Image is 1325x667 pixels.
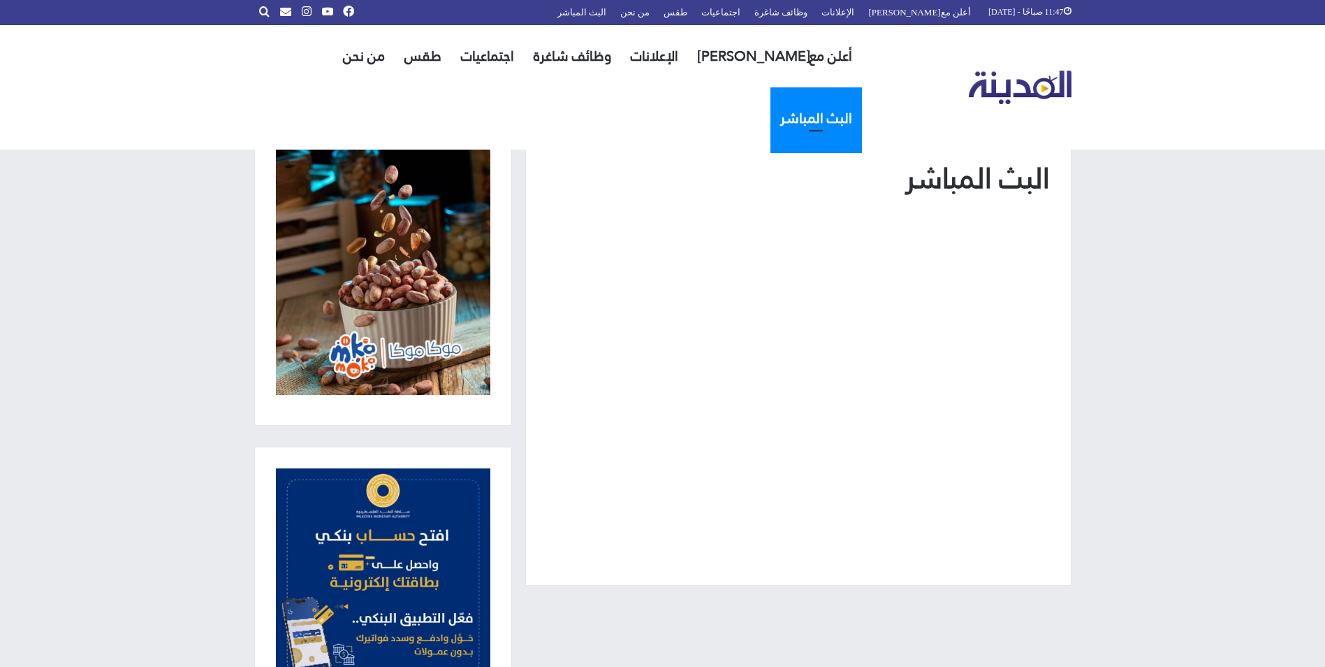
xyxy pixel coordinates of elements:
a: أعلن مع[PERSON_NAME] [688,25,862,87]
a: من نحن [333,25,395,87]
a: طقس [395,25,451,87]
a: وظائف شاغرة [524,25,621,87]
img: تلفزيون المدينة [969,71,1071,105]
a: الإعلانات [621,25,688,87]
a: اجتماعيات [451,25,524,87]
a: البث المباشر [770,87,862,150]
h1: البث المباشر [547,159,1050,199]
